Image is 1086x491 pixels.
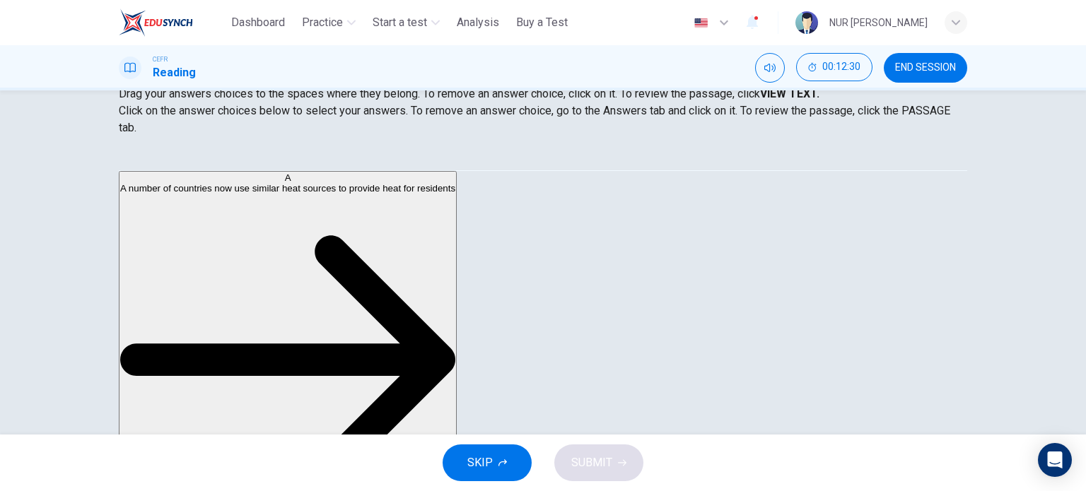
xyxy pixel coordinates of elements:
[760,87,819,100] strong: VIEW TEXT.
[796,53,872,81] button: 00:12:30
[120,172,455,183] div: A
[153,54,168,64] span: CEFR
[822,61,860,73] span: 00:12:30
[895,62,956,73] span: END SESSION
[226,10,291,35] button: Dashboard
[457,14,499,31] span: Analysis
[1038,443,1072,477] div: Open Intercom Messenger
[795,11,818,34] img: Profile picture
[153,64,196,81] h1: Reading
[510,10,573,35] button: Buy a Test
[119,102,967,136] p: Click on the answer choices below to select your answers. To remove an answer choice, go to the A...
[119,85,967,102] p: Drag your answers choices to the spaces where they belong. To remove an answer choice, click on i...
[516,14,568,31] span: Buy a Test
[119,8,226,37] a: ELTC logo
[467,453,493,473] span: SKIP
[296,10,361,35] button: Practice
[796,53,872,83] div: Hide
[119,8,193,37] img: ELTC logo
[302,14,343,31] span: Practice
[829,14,928,31] div: NUR [PERSON_NAME]
[119,136,967,170] div: Choose test type tabs
[451,10,505,35] button: Analysis
[443,444,532,481] button: SKIP
[755,53,785,83] div: Mute
[692,18,710,28] img: en
[373,14,427,31] span: Start a test
[231,14,285,31] span: Dashboard
[120,183,455,194] span: A number of countries now use similar heat sources to provide heat for residents
[367,10,445,35] button: Start a test
[884,53,967,83] button: END SESSION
